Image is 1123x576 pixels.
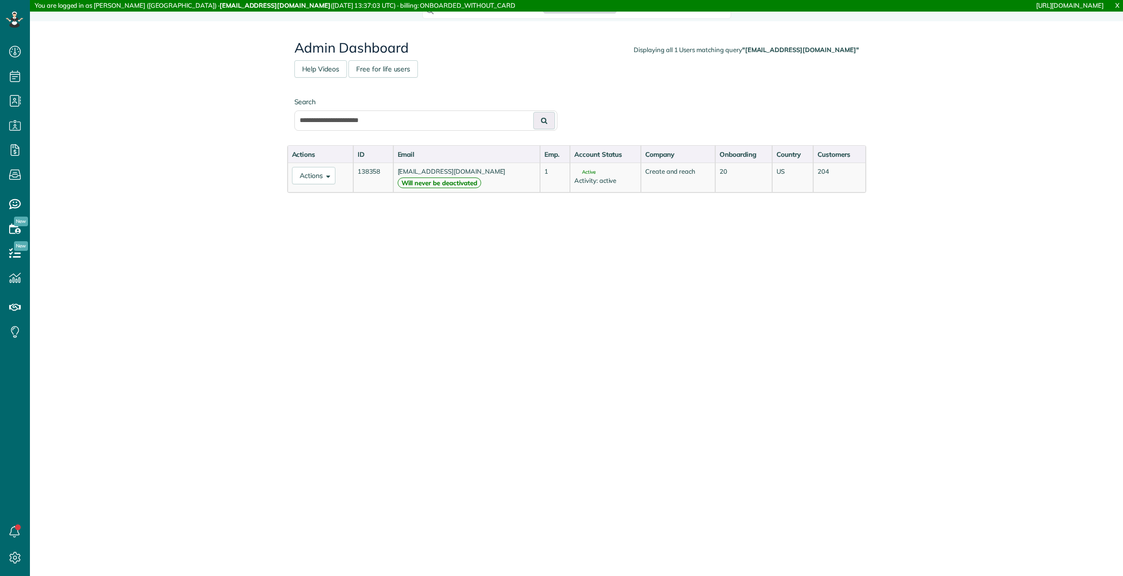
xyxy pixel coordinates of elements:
[353,163,393,192] td: 138358
[715,163,772,192] td: 20
[220,1,331,9] strong: [EMAIL_ADDRESS][DOMAIN_NAME]
[358,150,389,159] div: ID
[742,46,859,54] strong: "[EMAIL_ADDRESS][DOMAIN_NAME]"
[574,170,596,175] span: Active
[14,241,28,251] span: New
[398,150,536,159] div: Email
[544,150,566,159] div: Emp.
[641,163,715,192] td: Create and reach
[294,60,347,78] a: Help Videos
[1036,1,1104,9] a: [URL][DOMAIN_NAME]
[348,60,418,78] a: Free for life users
[540,163,570,192] td: 1
[393,163,541,192] td: [EMAIL_ADDRESS][DOMAIN_NAME]
[720,150,768,159] div: Onboarding
[776,150,809,159] div: Country
[574,176,637,185] div: Activity: active
[294,41,859,55] h2: Admin Dashboard
[292,167,335,184] button: Actions
[574,150,637,159] div: Account Status
[294,97,557,107] label: Search
[772,163,813,192] td: US
[645,150,711,159] div: Company
[818,150,861,159] div: Customers
[634,45,859,55] div: Displaying all 1 Users matching query
[398,178,481,189] strong: Will never be deactivated
[14,217,28,226] span: New
[813,163,865,192] td: 204
[292,150,349,159] div: Actions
